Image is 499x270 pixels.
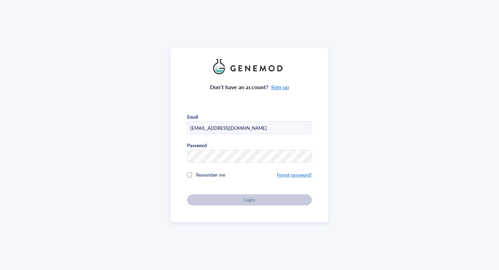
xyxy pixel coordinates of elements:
[196,171,225,178] span: Remember me
[271,83,289,91] a: Sign up
[187,142,207,149] div: Password
[277,171,312,178] a: Forgot password?
[213,59,286,74] img: genemod_logo_light-BcqUzbGq.png
[187,114,198,120] div: Email
[210,83,289,92] div: Don’t have an account?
